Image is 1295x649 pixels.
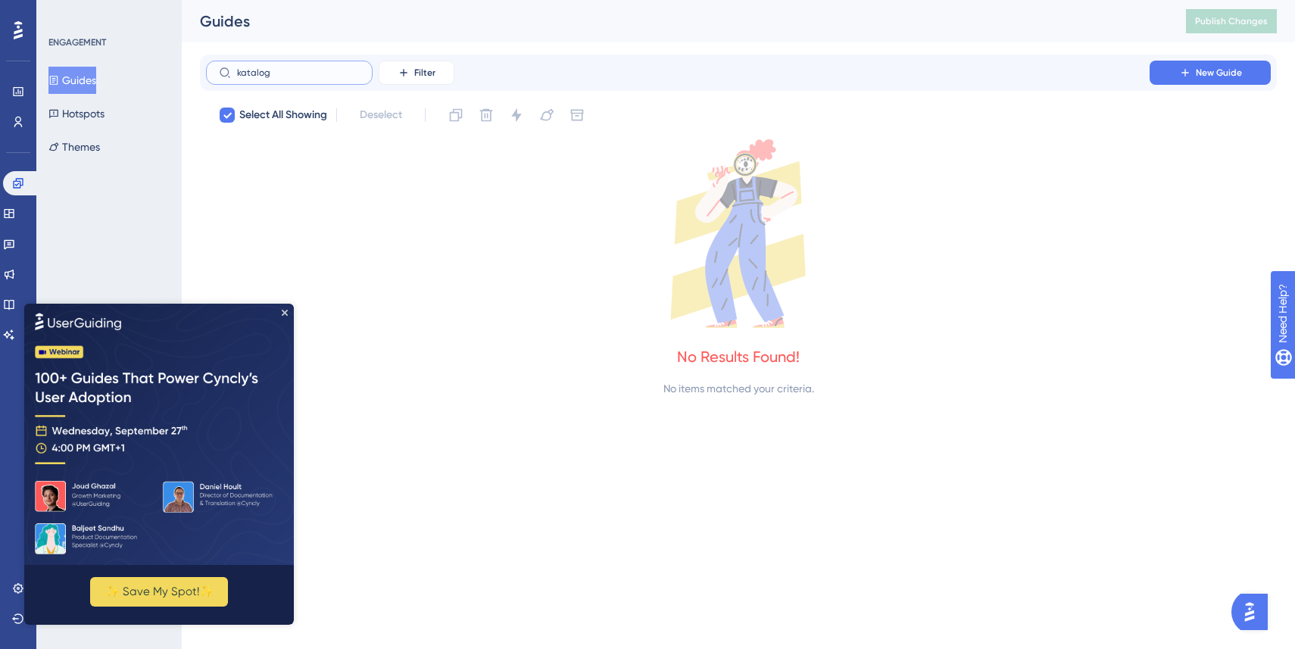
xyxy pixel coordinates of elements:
button: Guides [48,67,96,94]
iframe: UserGuiding AI Assistant Launcher [1231,589,1277,635]
span: New Guide [1196,67,1242,79]
div: No Results Found! [677,346,800,367]
span: Publish Changes [1195,15,1268,27]
span: Need Help? [36,4,95,22]
div: Close Preview [257,6,264,12]
button: Filter [379,61,454,85]
div: Guides [200,11,1148,32]
button: Hotspots [48,100,105,127]
button: Deselect [346,101,416,129]
span: Filter [414,67,435,79]
button: ✨ Save My Spot!✨ [66,273,204,303]
button: Publish Changes [1186,9,1277,33]
span: Select All Showing [239,106,327,124]
div: ENGAGEMENT [48,36,106,48]
button: Themes [48,133,100,161]
input: Search [237,67,360,78]
button: New Guide [1150,61,1271,85]
span: Deselect [360,106,402,124]
div: No items matched your criteria. [663,379,814,398]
